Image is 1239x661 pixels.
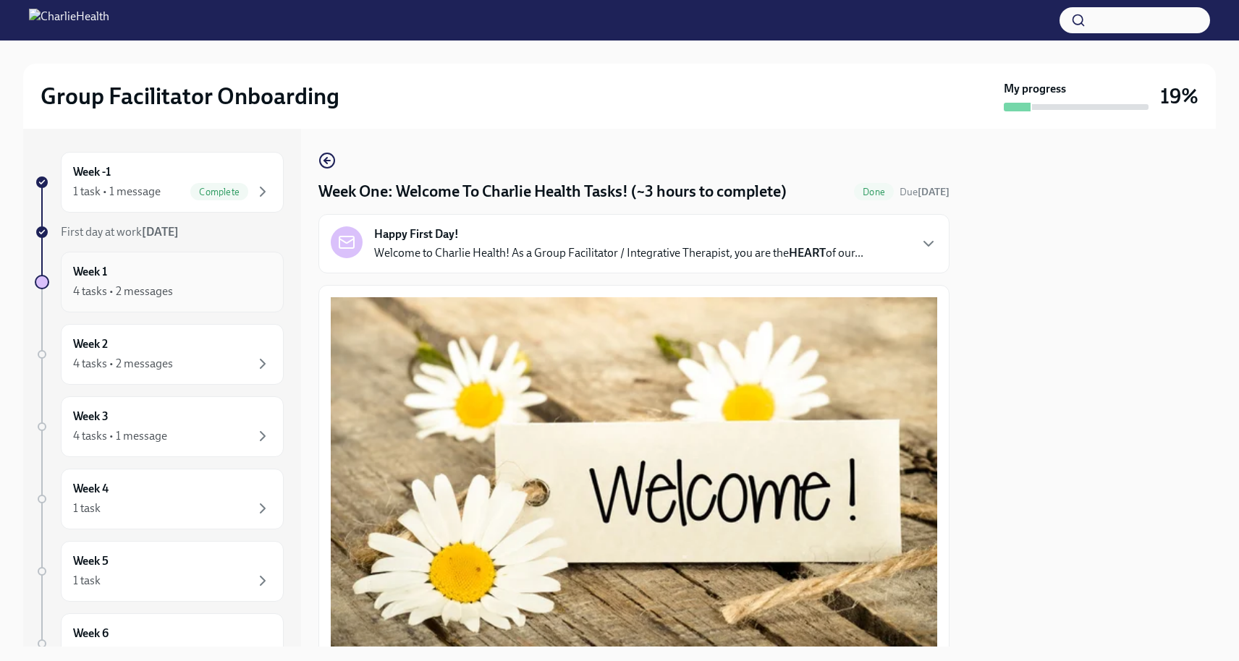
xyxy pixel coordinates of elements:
[918,186,950,198] strong: [DATE]
[35,541,284,602] a: Week 51 task
[73,626,109,641] h6: Week 6
[35,396,284,457] a: Week 34 tasks • 1 message
[73,356,173,372] div: 4 tasks • 2 messages
[142,225,179,239] strong: [DATE]
[900,185,950,199] span: August 25th, 2025 10:00
[73,264,107,280] h6: Week 1
[35,224,284,240] a: First day at work[DATE]
[35,324,284,385] a: Week 24 tasks • 2 messages
[1004,81,1066,97] strong: My progress
[190,187,248,197] span: Complete
[789,246,826,260] strong: HEART
[61,225,179,239] span: First day at work
[73,428,167,444] div: 4 tasks • 1 message
[29,9,109,32] img: CharlieHealth
[374,226,459,242] strong: Happy First Day!
[73,283,173,299] div: 4 tasks • 2 messages
[73,553,109,569] h6: Week 5
[73,409,109,425] h6: Week 3
[41,82,339,111] h2: Group Facilitator Onboarding
[900,186,950,198] span: Due
[35,152,284,213] a: Week -11 task • 1 messageComplete
[331,297,937,661] button: Zoom image
[35,469,284,529] a: Week 41 task
[1160,83,1198,109] h3: 19%
[35,252,284,312] a: Week 14 tasks • 2 messages
[73,481,109,497] h6: Week 4
[73,164,111,180] h6: Week -1
[854,187,894,197] span: Done
[73,500,101,516] div: 1 task
[73,184,161,200] div: 1 task • 1 message
[318,181,787,202] h4: Week One: Welcome To Charlie Health Tasks! (~3 hours to complete)
[73,336,108,352] h6: Week 2
[374,245,863,261] p: Welcome to Charlie Health! As a Group Facilitator / Integrative Therapist, you are the of our...
[73,645,101,661] div: 1 task
[73,573,101,589] div: 1 task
